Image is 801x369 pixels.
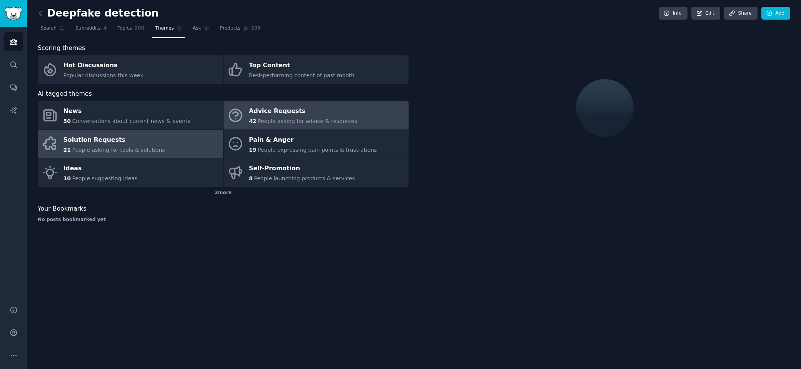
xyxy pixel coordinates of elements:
a: Edit [691,7,720,20]
span: People asking for tools & solutions [72,147,165,153]
span: Popular discussions this week [63,72,144,78]
div: Self-Promotion [249,163,355,175]
a: Ideas10People suggesting ideas [38,158,223,187]
a: Topics200 [115,22,147,38]
a: Share [724,7,757,20]
a: Subreddits4 [73,22,109,38]
span: 238 [251,25,261,32]
span: People launching products & services [254,175,355,181]
span: 19 [249,147,256,153]
span: Subreddits [75,25,101,32]
span: Your Bookmarks [38,204,87,214]
div: Top Content [249,60,354,72]
span: 42 [249,118,256,124]
span: Scoring themes [38,43,85,53]
a: Advice Requests42People asking for advice & resources [224,101,409,130]
a: Add [761,7,790,20]
a: Hot DiscussionsPopular discussions this week [38,55,223,84]
div: Hot Discussions [63,60,144,72]
span: Best-performing content of past month [249,72,354,78]
span: Topics [117,25,132,32]
span: 200 [135,25,145,32]
a: Solution Requests21People asking for tools & solutions [38,130,223,158]
a: Info [659,7,688,20]
a: News50Conversations about current news & events [38,101,223,130]
a: Self-Promotion8People launching products & services [224,158,409,187]
div: Ideas [63,163,138,175]
a: Themes [152,22,185,38]
span: Ask [193,25,201,32]
img: GummySearch logo [5,7,22,20]
span: AI-tagged themes [38,89,92,99]
div: Solution Requests [63,134,165,146]
span: 10 [63,175,71,181]
span: 21 [63,147,71,153]
div: No posts bookmarked yet [38,216,409,223]
span: Conversations about current news & events [72,118,190,124]
span: Themes [155,25,174,32]
span: 4 [103,25,107,32]
div: News [63,105,190,118]
a: Products238 [217,22,264,38]
span: Products [220,25,240,32]
div: Advice Requests [249,105,357,118]
span: 50 [63,118,71,124]
span: People suggesting ideas [72,175,137,181]
a: Top ContentBest-performing content of past month [224,55,409,84]
div: Pain & Anger [249,134,377,146]
a: Search [38,22,67,38]
span: People asking for advice & resources [258,118,357,124]
a: Ask [190,22,212,38]
span: People expressing pain points & frustrations [258,147,377,153]
span: 8 [249,175,253,181]
a: Pain & Anger19People expressing pain points & frustrations [224,130,409,158]
div: 2 more [38,187,409,199]
span: Search [40,25,57,32]
h2: Deepfake detection [38,7,159,20]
